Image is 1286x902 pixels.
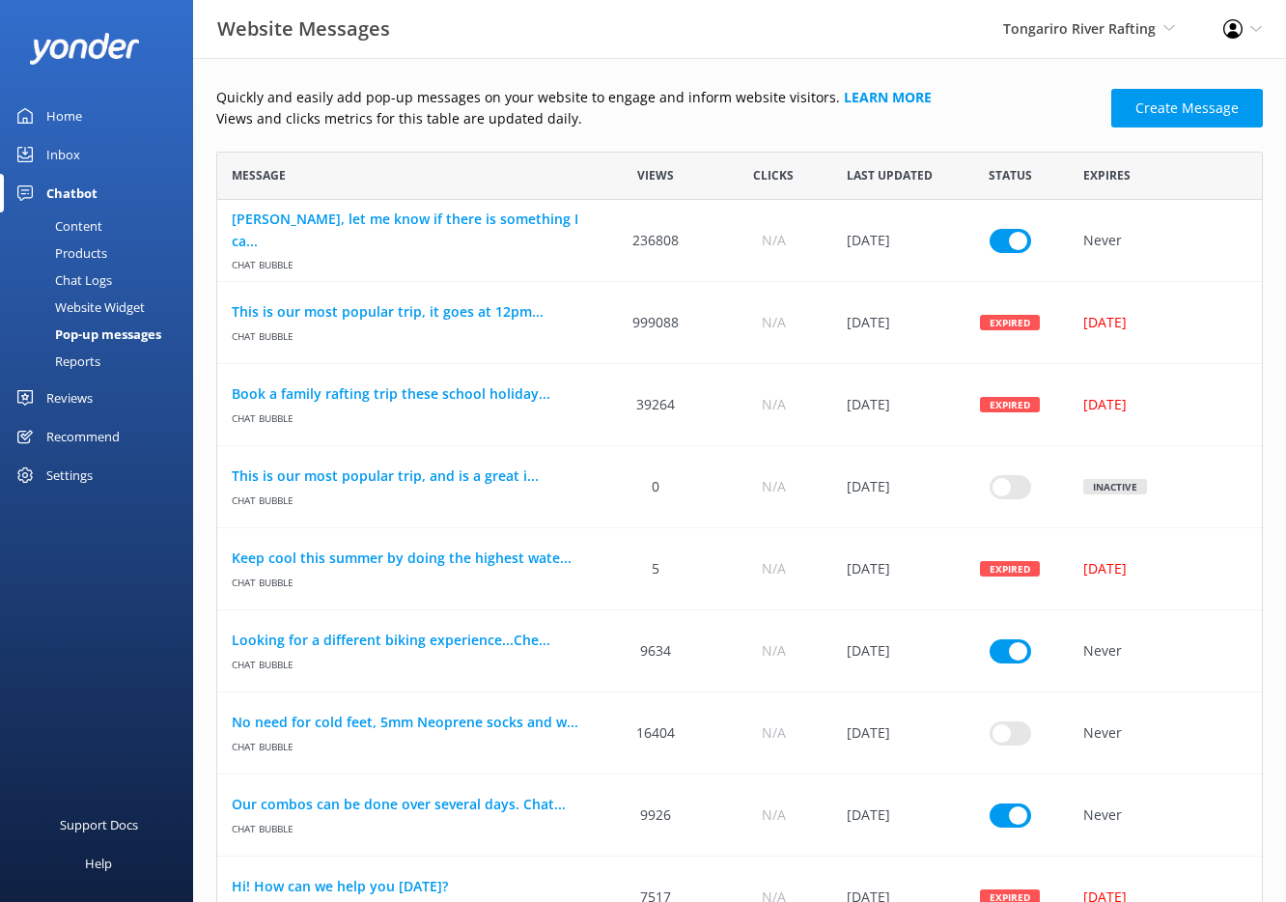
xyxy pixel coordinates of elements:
a: Content [12,212,193,240]
div: Chat Logs [12,267,112,294]
div: Inactive [1083,479,1147,494]
span: N/A [762,558,786,579]
span: Chat bubble [232,487,581,507]
span: Chat bubble [232,815,581,835]
div: row [216,775,1263,857]
div: row [216,610,1263,692]
a: Create Message [1111,89,1263,127]
span: Chat bubble [232,323,581,343]
span: Views [637,166,674,184]
span: Clicks [753,166,794,184]
div: 0 [596,446,714,528]
div: row [216,364,1263,446]
span: N/A [762,640,786,662]
span: Status [989,166,1032,184]
div: Home [46,97,82,135]
div: 07 Jan 2020 [832,692,951,775]
h3: Website Messages [217,14,390,44]
a: Reports [12,348,193,375]
a: Hi! How can we help you [DATE]? [232,876,581,897]
a: Chat Logs [12,267,193,294]
div: 12 May 2020 [832,610,951,692]
a: Products [12,240,193,267]
div: Never [1069,692,1262,775]
span: Chat bubble [232,252,581,272]
span: Chat bubble [232,405,581,425]
div: 39264 [596,364,714,446]
div: 9634 [596,610,714,692]
div: Recommend [46,417,120,456]
div: Products [12,240,107,267]
div: Expired [980,561,1040,577]
div: 5 [596,528,714,610]
div: row [216,200,1263,282]
a: This is our most popular trip, and is a great i... [232,465,581,487]
img: yonder-white-logo.png [29,33,140,65]
a: Pop-up messages [12,321,193,348]
a: Looking for a different biking experience...Che... [232,630,581,651]
div: Never [1069,775,1262,857]
span: N/A [762,804,786,826]
a: This is our most popular trip, it goes at 12pm... [232,301,581,323]
div: row [216,692,1263,775]
div: row [216,446,1263,528]
div: Expired [980,397,1040,412]
div: Inbox [46,135,80,174]
div: Pop-up messages [12,321,161,348]
a: No need for cold feet, 5mm Neoprene socks and w... [232,712,581,733]
div: Settings [46,456,93,494]
a: [PERSON_NAME], let me know if there is something I ca... [232,209,581,252]
span: Chat bubble [232,651,581,671]
span: Chat bubble [232,569,581,589]
div: Expired [980,315,1040,330]
a: Our combos can be done over several days. Chat... [232,794,581,815]
div: Support Docs [60,805,138,844]
div: Reports [12,348,100,375]
div: 12 May 2020 [832,775,951,857]
div: 9926 [596,775,714,857]
div: Content [12,212,102,240]
a: Book a family rafting trip these school holiday... [232,383,581,405]
a: Website Widget [12,294,193,321]
div: 24 Sep 2019 [832,364,951,446]
div: 11 Feb 2022 [832,200,951,282]
div: 17 Dec 2018 [832,446,951,528]
div: 18 Dec 2018 [832,528,951,610]
span: N/A [762,230,786,251]
div: 236808 [596,200,714,282]
span: Last updated [847,166,933,184]
span: Expires [1083,166,1131,184]
div: 999088 [596,282,714,364]
span: N/A [762,312,786,333]
div: Chatbot [46,174,98,212]
span: Message [232,166,286,184]
div: Website Widget [12,294,145,321]
a: Learn more [844,88,932,106]
span: N/A [762,476,786,497]
div: Never [1069,610,1262,692]
div: [DATE] [1083,312,1236,333]
div: Reviews [46,379,93,417]
div: 16404 [596,692,714,775]
p: Views and clicks metrics for this table are updated daily. [216,108,1100,129]
div: [DATE] [1083,394,1236,415]
div: row [216,282,1263,364]
div: [DATE] [1083,558,1236,579]
div: Help [85,844,112,883]
span: Tongariro River Rafting [1003,19,1156,38]
div: 17 May 2023 [832,282,951,364]
div: Never [1069,200,1262,282]
div: row [216,528,1263,610]
span: N/A [762,722,786,744]
a: Keep cool this summer by doing the highest wate... [232,548,581,569]
p: Quickly and easily add pop-up messages on your website to engage and inform website visitors. [216,87,1100,108]
span: N/A [762,394,786,415]
span: Chat bubble [232,733,581,753]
